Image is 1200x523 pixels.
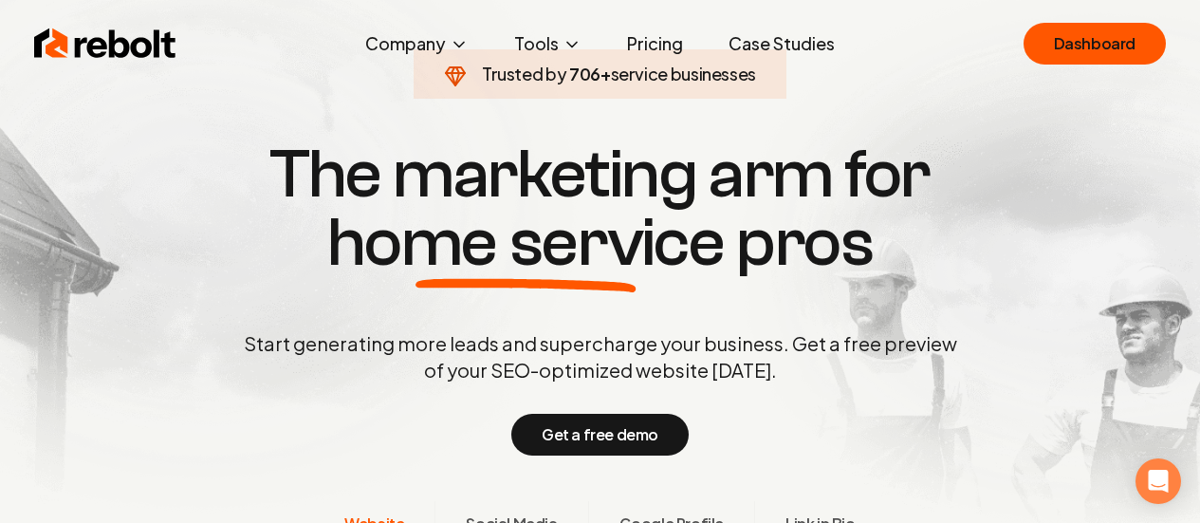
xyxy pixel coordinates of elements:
[327,209,725,277] span: home service
[1024,23,1166,65] a: Dashboard
[612,25,698,63] a: Pricing
[482,63,566,84] span: Trusted by
[145,140,1056,277] h1: The marketing arm for pros
[1135,458,1181,504] div: Open Intercom Messenger
[511,414,689,456] button: Get a free demo
[350,25,484,63] button: Company
[713,25,850,63] a: Case Studies
[611,63,757,84] span: service businesses
[240,330,961,383] p: Start generating more leads and supercharge your business. Get a free preview of your SEO-optimiz...
[34,25,176,63] img: Rebolt Logo
[600,63,611,84] span: +
[569,61,600,87] span: 706
[499,25,597,63] button: Tools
